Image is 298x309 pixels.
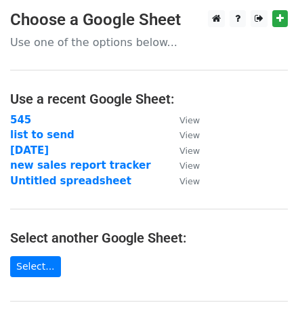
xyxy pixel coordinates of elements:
[166,175,200,187] a: View
[166,144,200,157] a: View
[179,176,200,186] small: View
[10,159,151,171] a: new sales report tracker
[179,161,200,171] small: View
[166,129,200,141] a: View
[10,144,49,157] a: [DATE]
[10,91,288,107] h4: Use a recent Google Sheet:
[10,129,74,141] a: list to send
[10,175,131,187] a: Untitled spreadsheet
[179,115,200,125] small: View
[179,130,200,140] small: View
[166,159,200,171] a: View
[10,230,288,246] h4: Select another Google Sheet:
[166,114,200,126] a: View
[10,10,288,30] h3: Choose a Google Sheet
[10,35,288,49] p: Use one of the options below...
[10,256,61,277] a: Select...
[179,146,200,156] small: View
[10,114,31,126] a: 545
